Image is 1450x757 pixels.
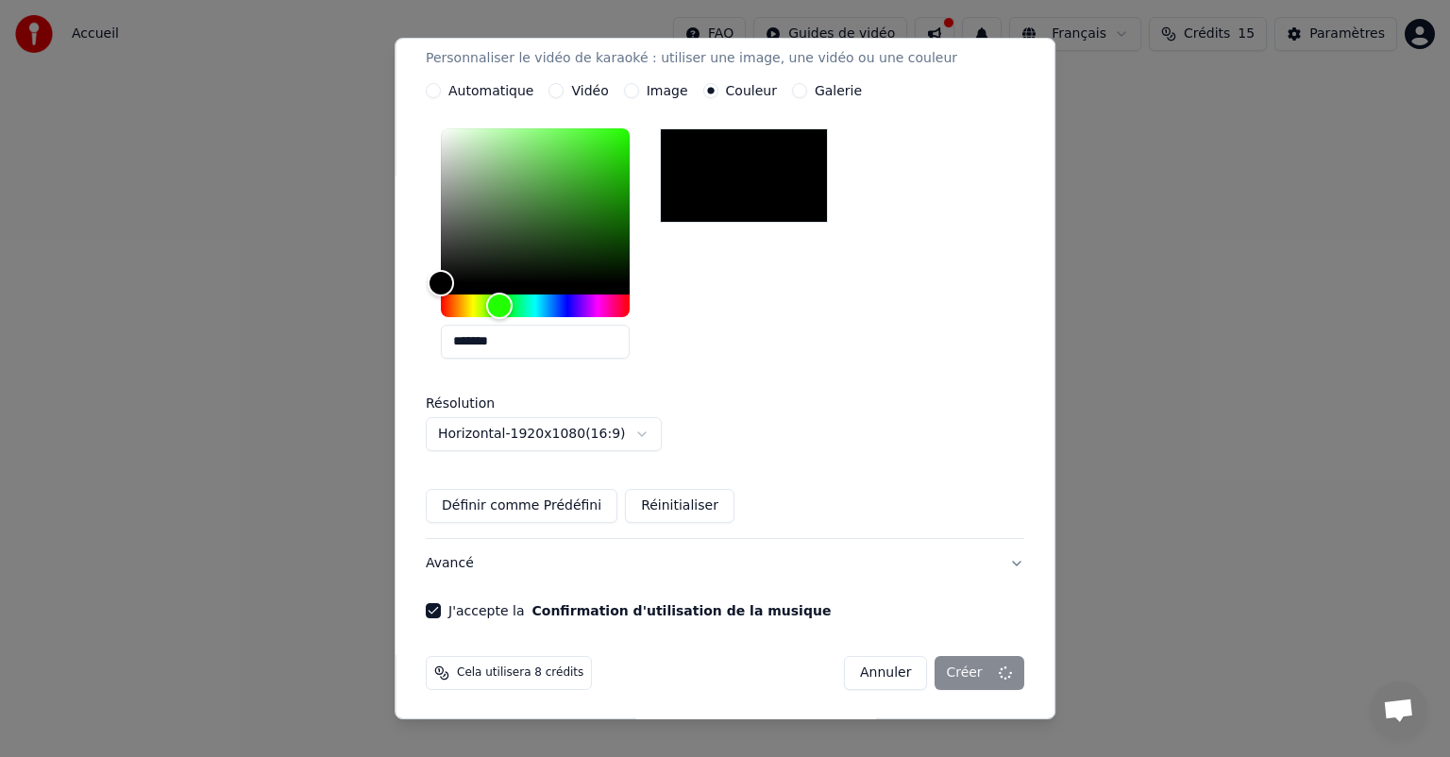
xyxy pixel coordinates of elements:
label: Vidéo [572,84,609,97]
button: Annuler [844,656,927,690]
span: Cela utilisera 8 crédits [457,665,583,681]
label: Automatique [448,84,533,97]
label: Résolution [426,396,615,410]
button: Avancé [426,539,1024,588]
button: Définir comme Prédéfini [426,489,617,523]
button: Réinitialiser [625,489,734,523]
div: Hue [441,294,630,317]
p: Personnaliser le vidéo de karaoké : utiliser une image, une vidéo ou une couleur [426,49,957,68]
button: VidéoPersonnaliser le vidéo de karaoké : utiliser une image, une vidéo ou une couleur [426,8,1024,83]
div: Vidéo [426,23,957,68]
label: Image [647,84,688,97]
label: Galerie [815,84,862,97]
label: J'accepte la [448,604,831,617]
div: Color [441,128,630,283]
button: J'accepte la [532,604,832,617]
div: VidéoPersonnaliser le vidéo de karaoké : utiliser une image, une vidéo ou une couleur [426,83,1024,538]
label: Couleur [726,84,777,97]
